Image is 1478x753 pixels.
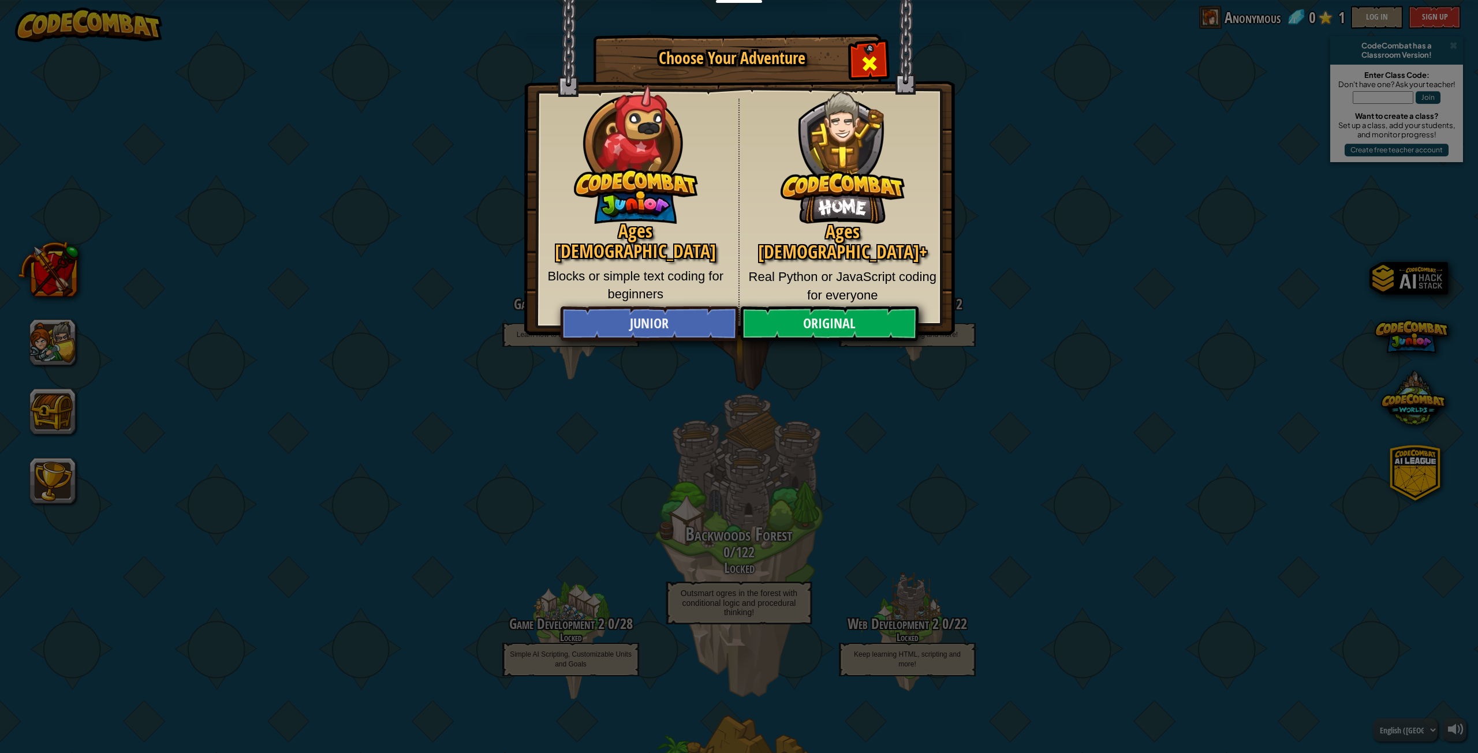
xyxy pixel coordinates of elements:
h2: Ages [DEMOGRAPHIC_DATA] [542,221,730,261]
a: Junior [560,306,738,341]
p: Real Python or JavaScript coding for everyone [748,268,938,304]
img: CodeCombat Original hero character [781,72,905,224]
h1: Choose Your Adventure [614,50,850,68]
img: CodeCombat Junior hero character [574,77,698,224]
div: Close modal [851,44,887,80]
p: Blocks or simple text coding for beginners [542,267,730,304]
a: Original [740,306,918,341]
h2: Ages [DEMOGRAPHIC_DATA]+ [748,222,938,262]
